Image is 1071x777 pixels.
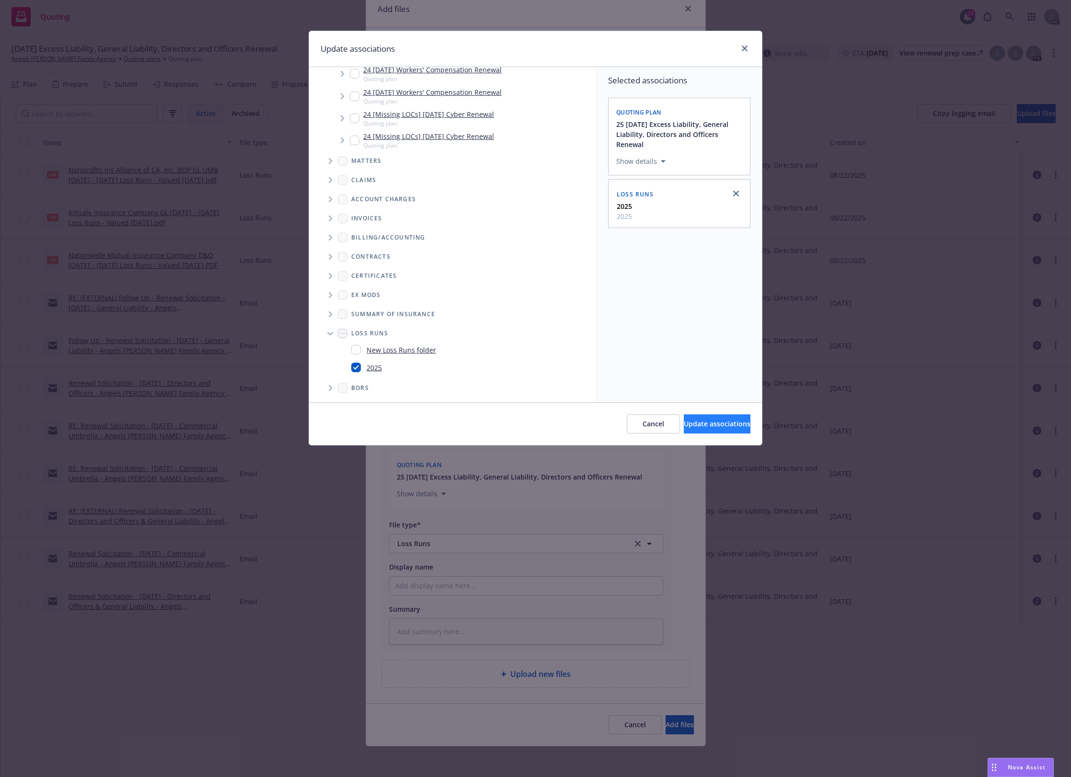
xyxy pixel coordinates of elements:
span: Claims [351,177,376,183]
span: Contracts [351,254,391,260]
span: Account charges [351,196,416,202]
a: New Loss Runs folder [367,345,436,355]
div: Drag to move [988,758,1000,777]
span: Summary of insurance [351,311,435,317]
button: Nova Assist [988,758,1054,777]
span: Cancel [643,419,664,428]
span: Quoting plan [363,141,494,149]
a: 24 [Missing LOCs] [DATE] Cyber Renewal [363,109,494,119]
a: close [739,43,750,54]
button: 25 [DATE] Excess Liability, General Liability, Directors and Officers Renewal [616,119,744,149]
button: Show details [612,156,669,167]
span: Invoices [351,216,382,221]
span: Quoting plan [363,75,502,83]
span: BORs [351,385,369,391]
span: Billing/Accounting [351,235,426,240]
span: 2025 [617,211,632,221]
span: Quoting plan [363,97,502,105]
span: Quoting plan [363,119,494,127]
button: Update associations [684,414,750,434]
a: 24 [Missing LOCs] [DATE] Cyber Renewal [363,131,494,141]
span: Certificates [351,273,397,279]
span: Quoting plan [616,108,661,116]
span: Selected associations [608,75,750,86]
span: Nova Assist [1008,763,1046,771]
span: Ex Mods [351,292,380,298]
a: 24 [DATE] Workers' Compensation Renewal [363,87,502,97]
h1: Update associations [321,43,395,55]
a: close [730,188,742,199]
span: Update associations [684,419,750,428]
div: Folder Tree Example [309,228,596,398]
a: 24 [DATE] Workers' Compensation Renewal [363,65,502,75]
span: Loss Runs [351,331,388,336]
strong: 2025 [617,202,632,211]
button: Cancel [627,414,680,434]
span: Loss Runs [617,190,654,198]
span: Matters [351,158,381,164]
a: 2025 [367,363,382,373]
